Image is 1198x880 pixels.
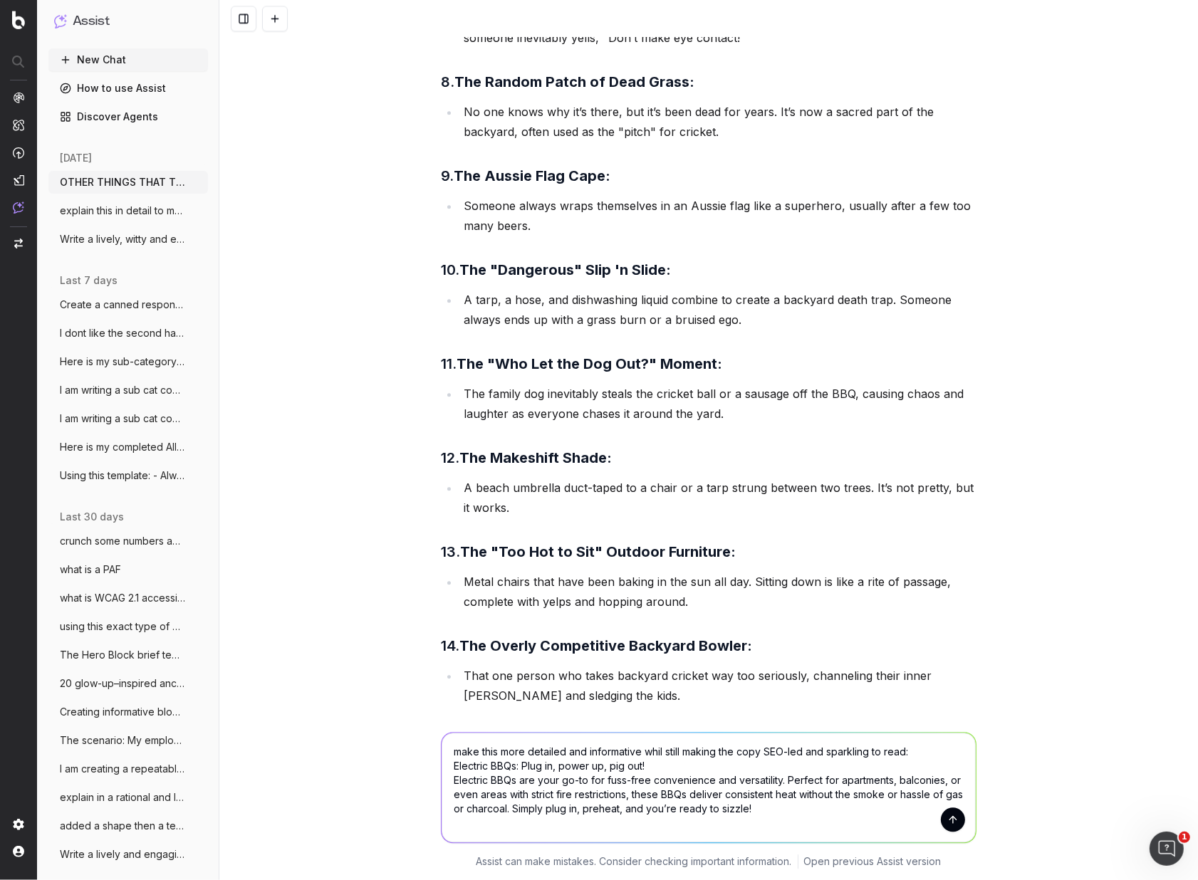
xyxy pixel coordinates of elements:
h3: 9. [441,164,976,187]
span: Here is my completed All BBQs content pa [60,440,185,454]
strong: The Overly Competitive Backyard Bowler: [459,637,752,654]
span: OTHER THINGS THAT TIE IN WITH THIS AUSSI [60,175,185,189]
span: using this exact type of content templat [60,619,185,634]
button: Create a canned response from online fra [48,293,208,316]
li: A beach umbrella duct-taped to a chair or a tarp strung between two trees. It’s not pretty, but i... [459,478,976,518]
button: using this exact type of content templat [48,615,208,638]
strong: The Makeshift Shade: [459,449,612,466]
span: Create a canned response from online fra [60,298,185,312]
button: Write a lively and engaging metadescript [48,843,208,866]
li: The family dog inevitably steals the cricket ball or a sausage off the BBQ, causing chaos and lau... [459,384,976,424]
h3: 10. [441,258,976,281]
strong: The "Dangerous" Slip 'n Slide: [459,261,671,278]
span: I dont like the second half of this sent [60,326,185,340]
button: 20 glow-up–inspired anchor text lines fo [48,672,208,695]
span: what is WCAG 2.1 accessibility requireme [60,591,185,605]
h3: 13. [441,540,976,563]
strong: The Aussie Flag Cape: [454,167,610,184]
img: Studio [13,174,24,186]
button: explain in a rational and logical manner [48,786,208,809]
strong: The "Who Let the Dog Out?" Moment: [457,355,722,372]
span: I am writing a sub cat content creation [60,383,185,397]
h3: 14. [441,634,976,657]
span: 20 glow-up–inspired anchor text lines fo [60,676,185,691]
button: crunch some numbers and gather data to g [48,530,208,552]
span: Write a lively, witty and engaging meta [60,232,185,246]
span: The Hero Block brief template Engaging [60,648,185,662]
span: explain this in detail to me (ecommerce [60,204,185,218]
span: [DATE] [60,151,92,165]
strong: The "Too Hot to Sit" Outdoor Furniture: [460,543,736,560]
li: A tarp, a hose, and dishwashing liquid combine to create a backyard death trap. Someone always en... [459,290,976,330]
span: Here is my sub-category content brief fo [60,355,185,369]
span: what is a PAF [60,562,121,577]
img: Intelligence [13,119,24,131]
h3: 12. [441,446,976,469]
img: Assist [54,14,67,28]
li: That one person who takes backyard cricket way too seriously, channeling their inner [PERSON_NAME... [459,666,976,706]
img: Botify logo [12,11,25,29]
img: Switch project [14,239,23,248]
span: I am writing a sub cat content creation [60,412,185,426]
li: Metal chairs that have been baking in the sun all day. Sitting down is like a rite of passage, co... [459,572,976,612]
span: added a shape then a text box within on [60,819,185,833]
button: Write a lively, witty and engaging meta [48,228,208,251]
img: Analytics [13,92,24,103]
button: OTHER THINGS THAT TIE IN WITH THIS AUSSI [48,171,208,194]
span: Creating informative block (of this leng [60,705,185,719]
h3: 8. [441,70,976,93]
button: The scenario: My employee is on to a sec [48,729,208,752]
span: Using this template: - Always use simple [60,468,185,483]
span: explain in a rational and logical manner [60,790,185,805]
button: The Hero Block brief template Engaging [48,644,208,666]
iframe: Intercom live chat [1150,832,1184,866]
span: crunch some numbers and gather data to g [60,534,185,548]
span: I am creating a repeatable prompt to gen [60,762,185,776]
button: what is WCAG 2.1 accessibility requireme [48,587,208,609]
button: I am writing a sub cat content creation [48,379,208,402]
button: New Chat [48,48,208,71]
button: explain this in detail to me (ecommerce [48,199,208,222]
button: Assist [54,11,202,31]
button: Using this template: - Always use simple [48,464,208,487]
span: 1 [1179,832,1190,843]
p: Assist can make mistakes. Consider checking important information. [476,854,792,869]
button: I am writing a sub cat content creation [48,407,208,430]
button: Creating informative block (of this leng [48,701,208,723]
span: Write a lively and engaging metadescript [60,847,185,861]
button: Here is my completed All BBQs content pa [48,436,208,459]
span: last 30 days [60,510,124,524]
li: Someone always wraps themselves in an Aussie flag like a superhero, usually after a few too many ... [459,196,976,236]
li: No one knows why it’s there, but it’s been dead for years. It’s now a sacred part of the backyard... [459,102,976,142]
h1: Assist [73,11,110,31]
span: last 7 days [60,273,118,288]
button: Here is my sub-category content brief fo [48,350,208,373]
textarea: make this more detailed and informative whil still making the copy SEO-led and sparkling to read:... [442,733,976,842]
span: The scenario: My employee is on to a sec [60,733,185,748]
a: Discover Agents [48,105,208,128]
img: My account [13,846,24,857]
button: added a shape then a text box within on [48,814,208,837]
button: I dont like the second half of this sent [48,322,208,345]
img: Activation [13,147,24,159]
h3: 11. [441,352,976,375]
button: I am creating a repeatable prompt to gen [48,758,208,780]
img: Setting [13,819,24,830]
strong: The Random Patch of Dead Grass: [454,73,694,90]
img: Assist [13,201,24,214]
a: How to use Assist [48,77,208,100]
button: what is a PAF [48,558,208,581]
a: Open previous Assist version [804,854,942,869]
